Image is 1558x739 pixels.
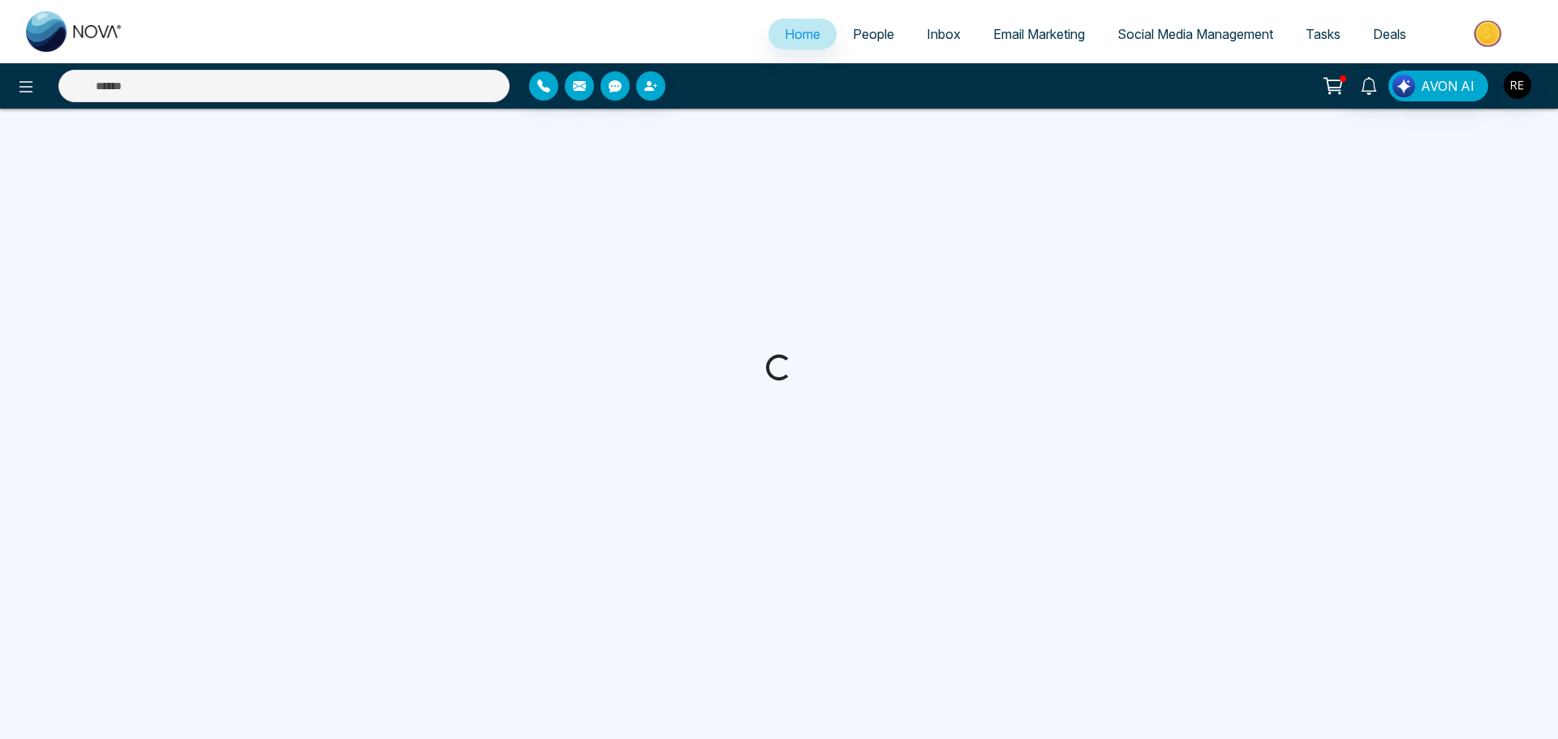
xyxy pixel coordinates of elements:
a: Deals [1357,19,1422,49]
span: Deals [1373,26,1406,42]
a: Home [768,19,837,49]
button: AVON AI [1388,71,1488,101]
a: Email Marketing [977,19,1101,49]
img: Lead Flow [1392,75,1415,97]
span: Email Marketing [993,26,1085,42]
img: Nova CRM Logo [26,11,123,52]
a: Inbox [910,19,977,49]
span: Inbox [927,26,961,42]
span: People [853,26,894,42]
img: Market-place.gif [1431,15,1548,52]
a: Tasks [1289,19,1357,49]
span: AVON AI [1421,76,1474,96]
img: User Avatar [1504,71,1531,99]
a: Social Media Management [1101,19,1289,49]
span: Tasks [1306,26,1341,42]
a: People [837,19,910,49]
span: Social Media Management [1117,26,1273,42]
span: Home [785,26,820,42]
